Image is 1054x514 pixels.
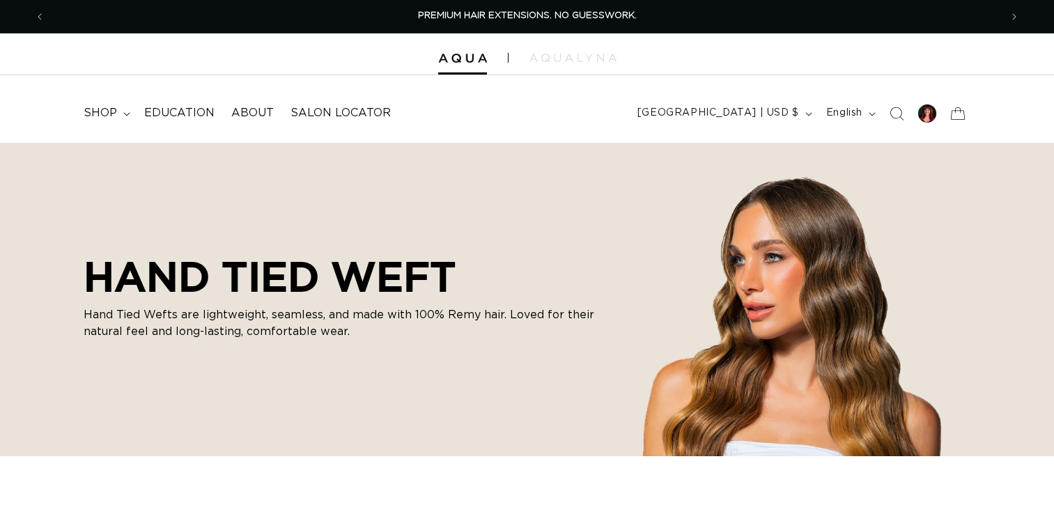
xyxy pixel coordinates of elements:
[223,98,282,129] a: About
[282,98,399,129] a: Salon Locator
[818,100,881,127] button: English
[438,54,487,63] img: Aqua Hair Extensions
[84,306,613,340] p: Hand Tied Wefts are lightweight, seamless, and made with 100% Remy hair. Loved for their natural ...
[84,252,613,301] h2: HAND TIED WEFT
[84,106,117,120] span: shop
[24,3,55,30] button: Previous announcement
[826,106,862,120] span: English
[999,3,1030,30] button: Next announcement
[629,100,818,127] button: [GEOGRAPHIC_DATA] | USD $
[75,98,136,129] summary: shop
[529,54,617,62] img: aqualyna.com
[418,11,637,20] span: PREMIUM HAIR EXTENSIONS. NO GUESSWORK.
[290,106,391,120] span: Salon Locator
[136,98,223,129] a: Education
[231,106,274,120] span: About
[637,106,799,120] span: [GEOGRAPHIC_DATA] | USD $
[881,98,912,129] summary: Search
[144,106,215,120] span: Education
